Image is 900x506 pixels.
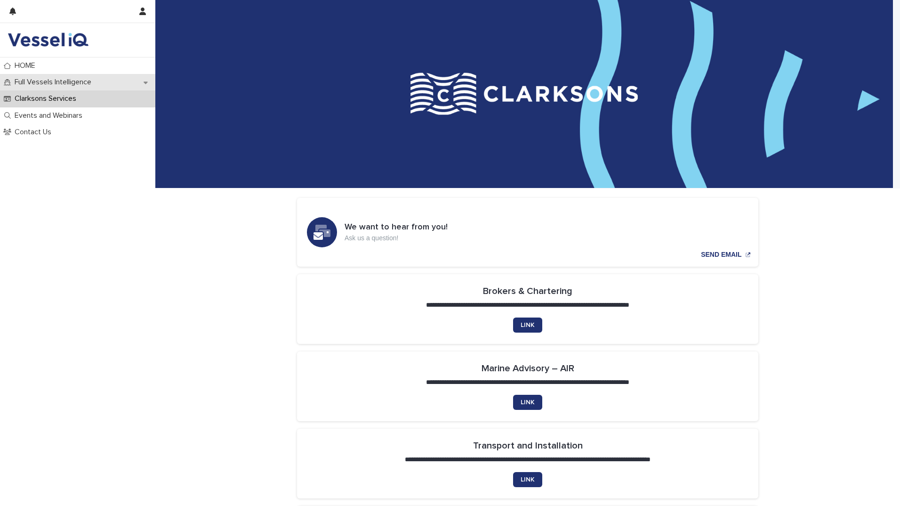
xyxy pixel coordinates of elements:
h3: We want to hear from you! [345,222,448,233]
a: SEND EMAIL [297,198,758,267]
h2: Marine Advisory – AIR [482,363,574,374]
h2: Brokers & Chartering [483,286,572,297]
img: DY2harLS7Ky7oFY6OHCp [8,31,88,49]
a: LINK [513,395,542,410]
span: LINK [521,322,535,328]
p: Contact Us [11,128,59,137]
a: LINK [513,318,542,333]
p: Events and Webinars [11,111,90,120]
p: Ask us a question! [345,234,448,242]
span: LINK [521,399,535,406]
p: HOME [11,61,43,70]
p: SEND EMAIL [701,251,741,259]
p: Clarksons Services [11,94,84,103]
span: LINK [521,476,535,483]
p: Full Vessels Intelligence [11,78,99,87]
h2: Transport and Installation [473,440,583,451]
a: LINK [513,472,542,487]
